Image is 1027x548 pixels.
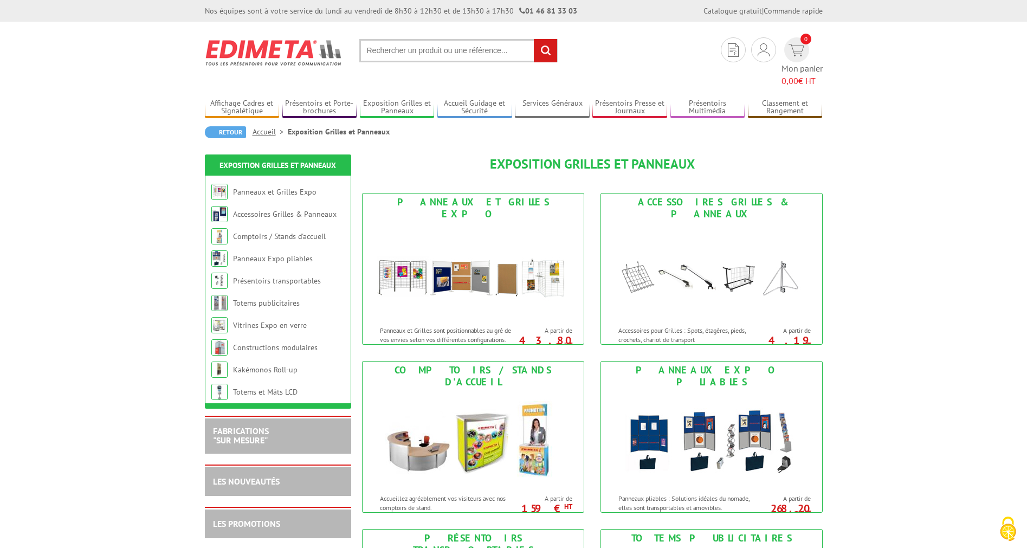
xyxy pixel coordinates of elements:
[611,223,812,320] img: Accessoires Grilles & Panneaux
[233,387,298,397] a: Totems et Mâts LCD
[282,99,357,117] a: Présentoirs et Porte-brochures
[211,384,228,400] img: Totems et Mâts LCD
[211,317,228,333] img: Vitrines Expo en verre
[600,193,823,345] a: Accessoires Grilles & Panneaux Accessoires Grilles & Panneaux Accessoires pour Grilles : Spots, é...
[750,505,811,518] p: 268.20 €
[519,6,577,16] strong: 01 46 81 33 03
[211,228,228,244] img: Comptoirs / Stands d'accueil
[670,99,745,117] a: Présentoirs Multimédia
[233,365,298,375] a: Kakémonos Roll-up
[755,494,811,503] span: A partir de
[211,339,228,356] img: Constructions modulaires
[365,364,581,388] div: Comptoirs / Stands d'accueil
[211,295,228,311] img: Totems publicitaires
[373,223,573,320] img: Panneaux et Grilles Expo
[219,160,336,170] a: Exposition Grilles et Panneaux
[211,250,228,267] img: Panneaux Expo pliables
[989,511,1027,548] button: Cookies (fenêtre modale)
[233,254,313,263] a: Panneaux Expo pliables
[213,476,280,487] a: LES NOUVEAUTÉS
[592,99,667,117] a: Présentoirs Presse et Journaux
[764,6,823,16] a: Commande rapide
[233,187,317,197] a: Panneaux et Grilles Expo
[205,33,343,73] img: Edimeta
[373,391,573,488] img: Comptoirs / Stands d'accueil
[781,75,823,87] span: € HT
[618,494,753,512] p: Panneaux pliables : Solutions idéales du nomade, elles sont transportables et amovibles.
[233,276,321,286] a: Présentoirs transportables
[728,43,739,57] img: devis rapide
[288,126,390,137] li: Exposition Grilles et Panneaux
[781,75,798,86] span: 0,00
[781,62,823,87] span: Mon panier
[781,37,823,87] a: devis rapide 0 Mon panier 0,00€ HT
[211,206,228,222] img: Accessoires Grilles & Panneaux
[360,99,435,117] a: Exposition Grilles et Panneaux
[517,326,572,335] span: A partir de
[803,340,811,350] sup: HT
[803,508,811,518] sup: HT
[211,362,228,378] img: Kakémonos Roll-up
[380,326,514,344] p: Panneaux et Grilles sont positionnables au gré de vos envies selon vos différentes configurations.
[758,43,770,56] img: devis rapide
[233,231,326,241] a: Comptoirs / Stands d'accueil
[564,502,572,511] sup: HT
[233,298,300,308] a: Totems publicitaires
[534,39,557,62] input: rechercher
[750,337,811,350] p: 4.19 €
[604,532,819,544] div: Totems publicitaires
[205,126,246,138] a: Retour
[213,518,280,529] a: LES PROMOTIONS
[205,99,280,117] a: Affichage Cadres et Signalétique
[512,337,572,350] p: 43.80 €
[800,34,811,44] span: 0
[564,340,572,350] sup: HT
[362,361,584,513] a: Comptoirs / Stands d'accueil Comptoirs / Stands d'accueil Accueillez agréablement vos visiteurs a...
[600,361,823,513] a: Panneaux Expo pliables Panneaux Expo pliables Panneaux pliables : Solutions idéales du nomade, el...
[604,196,819,220] div: Accessoires Grilles & Panneaux
[994,515,1022,543] img: Cookies (fenêtre modale)
[755,326,811,335] span: A partir de
[517,494,572,503] span: A partir de
[789,44,804,56] img: devis rapide
[211,273,228,289] img: Présentoirs transportables
[205,5,577,16] div: Nos équipes sont à votre service du lundi au vendredi de 8h30 à 12h30 et de 13h30 à 17h30
[380,494,514,512] p: Accueillez agréablement vos visiteurs avec nos comptoirs de stand.
[359,39,558,62] input: Rechercher un produit ou une référence...
[233,209,337,219] a: Accessoires Grilles & Panneaux
[362,193,584,345] a: Panneaux et Grilles Expo Panneaux et Grilles Expo Panneaux et Grilles sont positionnables au gré ...
[703,5,823,16] div: |
[604,364,819,388] div: Panneaux Expo pliables
[515,99,590,117] a: Services Généraux
[611,391,812,488] img: Panneaux Expo pliables
[512,505,572,512] p: 159 €
[365,196,581,220] div: Panneaux et Grilles Expo
[437,99,512,117] a: Accueil Guidage et Sécurité
[703,6,762,16] a: Catalogue gratuit
[618,326,753,344] p: Accessoires pour Grilles : Spots, étagères, pieds, crochets, chariot de transport
[213,425,269,446] a: FABRICATIONS"Sur Mesure"
[253,127,288,137] a: Accueil
[233,320,307,330] a: Vitrines Expo en verre
[233,343,318,352] a: Constructions modulaires
[362,157,823,171] h1: Exposition Grilles et Panneaux
[748,99,823,117] a: Classement et Rangement
[211,184,228,200] img: Panneaux et Grilles Expo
